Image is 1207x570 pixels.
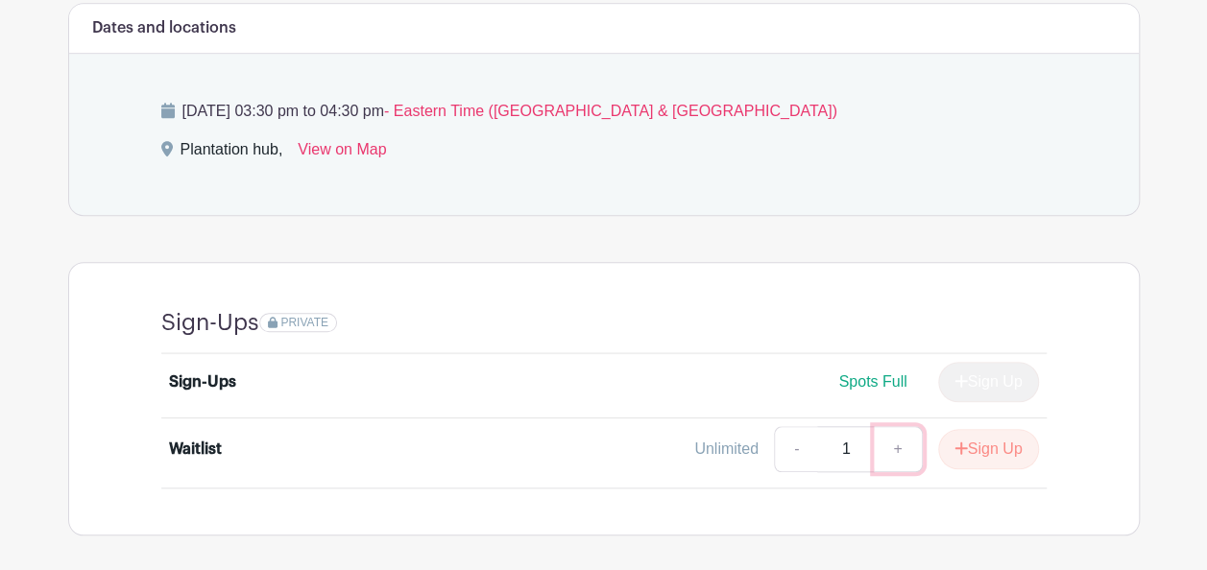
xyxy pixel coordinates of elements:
span: - Eastern Time ([GEOGRAPHIC_DATA] & [GEOGRAPHIC_DATA]) [384,103,837,119]
div: Plantation hub, [181,138,283,169]
a: View on Map [298,138,386,169]
span: Spots Full [838,373,906,390]
button: Sign Up [938,429,1039,469]
a: + [874,426,922,472]
h6: Dates and locations [92,19,236,37]
h4: Sign-Ups [161,309,259,337]
div: Waitlist [169,438,222,461]
div: Sign-Ups [169,370,236,393]
span: PRIVATE [280,316,328,329]
div: Unlimited [694,438,759,461]
p: [DATE] 03:30 pm to 04:30 pm [161,100,1047,123]
a: - [774,426,818,472]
